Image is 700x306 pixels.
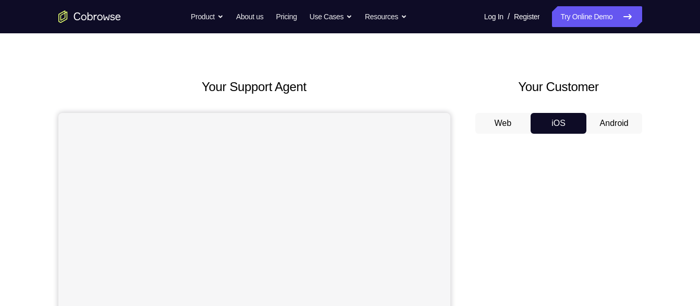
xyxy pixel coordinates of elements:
button: Use Cases [310,6,352,27]
button: Product [191,6,224,27]
a: Try Online Demo [552,6,642,27]
h2: Your Support Agent [58,78,450,96]
h2: Your Customer [475,78,642,96]
button: Android [586,113,642,134]
button: Web [475,113,531,134]
a: Pricing [276,6,297,27]
button: iOS [531,113,586,134]
a: Log In [484,6,503,27]
button: Resources [365,6,407,27]
span: / [508,10,510,23]
a: Go to the home page [58,10,121,23]
a: Register [514,6,539,27]
a: About us [236,6,263,27]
